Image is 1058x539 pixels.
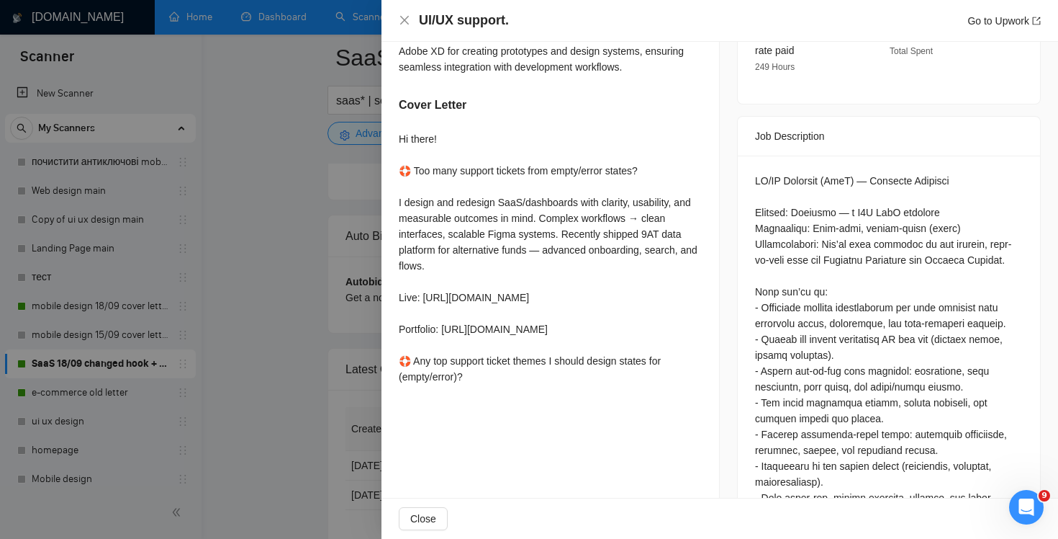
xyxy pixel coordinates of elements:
button: Close [399,14,410,27]
span: Total Spent [890,46,933,56]
span: export [1032,17,1041,25]
a: Go to Upworkexport [967,15,1041,27]
h5: Cover Letter [399,97,466,114]
span: Close [410,511,436,527]
h4: UI/UX support. [419,12,509,30]
iframe: Intercom live chat [1009,490,1044,525]
div: I have primarily worked with design frameworks such as Figma and Adobe XD for creating prototypes... [399,27,702,75]
span: 9 [1039,490,1050,502]
div: Job Description [755,117,1023,156]
span: close [399,14,410,26]
span: 249 Hours [755,62,795,72]
button: Close [399,507,448,530]
div: Hi there! 🛟 Too many support tickets from empty/error states? I design and redesign SaaS/dashboar... [399,131,702,385]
